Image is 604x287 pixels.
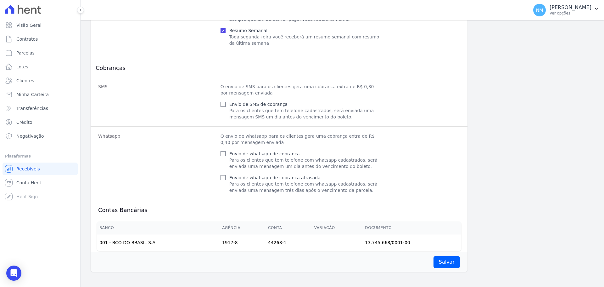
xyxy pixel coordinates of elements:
[229,157,382,169] p: Para os clientes que tem telefone com whatsapp cadastrados, será enviada uma mensagem um dia ante...
[221,83,382,96] p: O envio de SMS para os clientes gera uma cobrança extra de R$ 0,30 por mensagem enviada
[550,11,591,16] p: Ver opções
[229,34,382,46] p: Toda segunda-feira você receberá um resumo semanal com resumo da última semana
[220,221,266,234] th: Agência
[98,10,215,46] dt: E-mail
[16,166,40,172] span: Recebíveis
[528,1,604,19] button: NM [PERSON_NAME] Ver opções
[3,163,78,175] a: Recebíveis
[98,206,148,214] h3: Contas Bancárias
[3,102,78,115] a: Transferências
[3,33,78,45] a: Contratos
[362,221,461,234] th: Documento
[16,180,41,186] span: Conta Hent
[16,105,48,112] span: Transferências
[5,152,75,160] div: Plataformas
[3,74,78,87] a: Clientes
[3,60,78,73] a: Lotes
[3,130,78,142] a: Negativação
[16,133,44,139] span: Negativação
[362,234,461,251] td: 13.745.668/0001-00
[229,175,321,180] label: Envio de whatsapp de cobrança atrasada
[16,22,42,28] span: Visão Geral
[97,221,220,234] th: Banco
[97,234,220,251] td: 001 - BCO DO BRASIL S.A.
[16,64,28,70] span: Lotes
[3,116,78,129] a: Crédito
[16,50,35,56] span: Parcelas
[312,221,363,234] th: Variação
[433,256,460,268] input: Salvar
[229,102,288,107] label: Envio de SMS de cobrança
[229,151,300,156] label: Envio de whatsapp de cobrança
[96,64,462,72] h3: Cobranças
[3,19,78,32] a: Visão Geral
[550,4,591,11] p: [PERSON_NAME]
[16,119,32,125] span: Crédito
[3,176,78,189] a: Conta Hent
[16,91,49,98] span: Minha Carteira
[3,47,78,59] a: Parcelas
[229,28,268,33] label: Resumo Semanal
[229,181,382,193] p: Para os clientes que tem telefone com whatsapp cadastrados, será enviada uma mensagem três dias a...
[221,133,382,146] p: O envio de whatsapp para os clientes gera uma cobrança extra de R$ 0,40 por mensagem enviada
[266,234,312,251] td: 44263-1
[16,77,34,84] span: Clientes
[6,266,21,281] div: Open Intercom Messenger
[98,83,215,120] dt: SMS
[98,133,215,193] dt: Whatsapp
[220,234,266,251] td: 1917-8
[16,36,38,42] span: Contratos
[229,107,382,120] p: Para os clientes que tem telefone cadastrados, será enviada uma mensagem SMS um dia antes do venc...
[536,8,543,12] span: NM
[266,221,312,234] th: Conta
[3,88,78,101] a: Minha Carteira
